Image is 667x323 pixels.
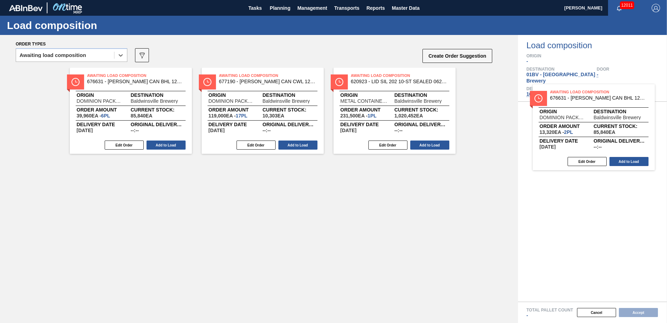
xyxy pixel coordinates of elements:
img: TNhmsLtSVTkK8tSr43FrP2fwEKptu5GPRR3wAAAABJRU5ErkJggg== [9,5,43,11]
span: 12011 [620,1,634,9]
span: Delivery Date & Time [526,87,575,91]
button: Create Order Suggestion [422,49,492,63]
span: - [526,58,528,64]
span: Master Data [392,4,419,12]
span: - [597,72,599,77]
button: Cancel [577,308,616,317]
img: Logout [652,4,660,12]
span: Tasks [247,4,263,12]
span: Reports [366,4,385,12]
span: Transports [334,4,359,12]
span: Origin [526,54,667,58]
span: Management [297,4,327,12]
span: Planning [270,4,290,12]
span: 10/14 at 8:00 AM [526,91,562,97]
div: Awaiting load composition [20,53,86,58]
span: Destination [526,67,597,71]
span: Load composition [526,41,667,50]
button: Notifications [608,3,630,13]
span: Order types [16,42,46,46]
h1: Load composition [7,21,131,29]
span: 01BV - [GEOGRAPHIC_DATA] Brewery [526,72,595,84]
button: Add Notes [597,87,620,96]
